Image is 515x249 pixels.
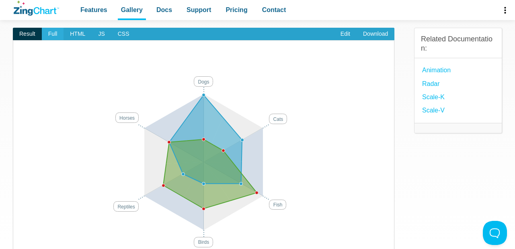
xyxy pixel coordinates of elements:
[13,28,42,41] span: Result
[111,28,136,41] span: CSS
[421,35,495,53] h3: Related Documentation:
[422,92,445,102] a: Scale-K
[156,4,172,15] span: Docs
[64,28,92,41] span: HTML
[226,4,247,15] span: Pricing
[422,78,440,89] a: Radar
[80,4,107,15] span: Features
[483,221,507,245] iframe: Toggle Customer Support
[42,28,64,41] span: Full
[187,4,211,15] span: Support
[357,28,394,41] a: Download
[121,4,143,15] span: Gallery
[14,1,59,16] a: ZingChart Logo. Click to return to the homepage
[334,28,357,41] a: Edit
[262,4,286,15] span: Contact
[422,65,451,76] a: Animation
[422,105,445,116] a: Scale-V
[92,28,111,41] span: JS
